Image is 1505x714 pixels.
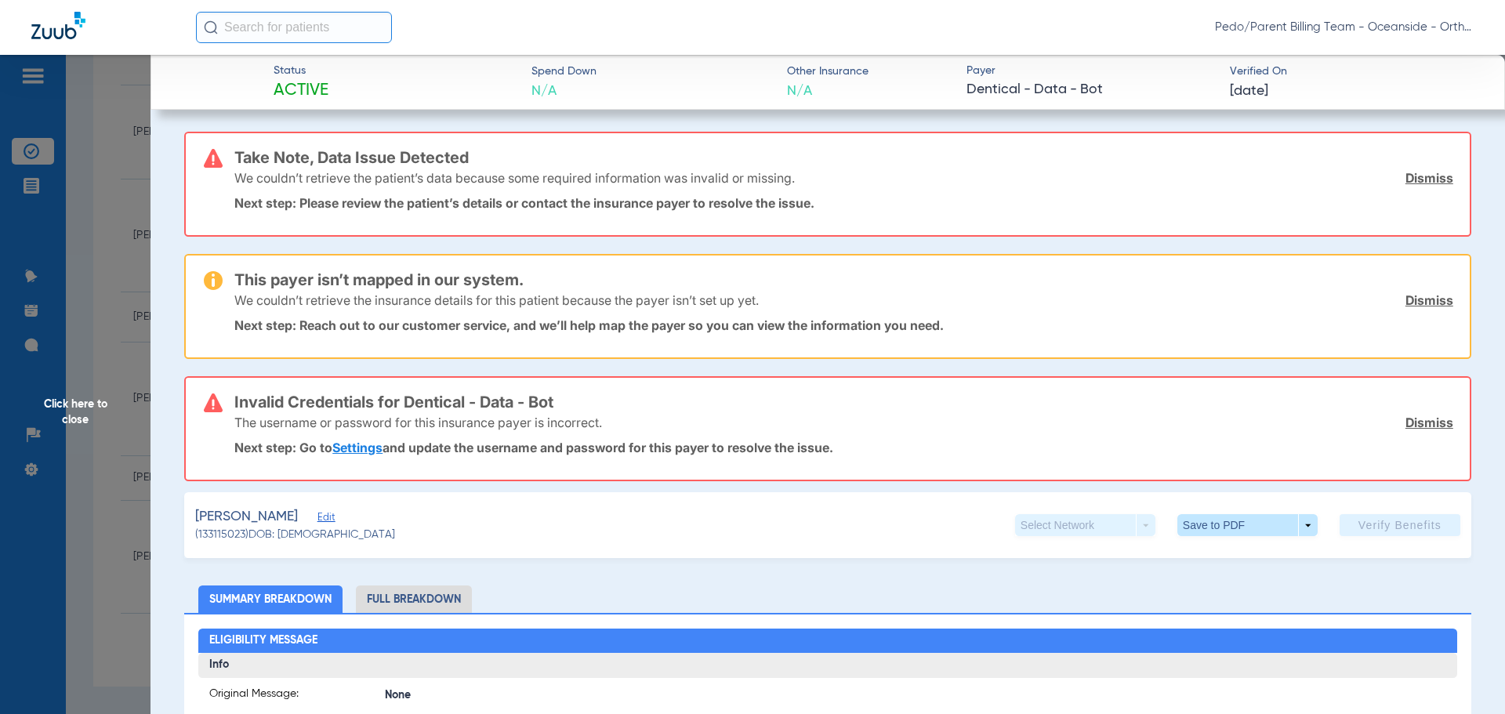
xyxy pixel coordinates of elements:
h3: This payer isn’t mapped in our system. [234,272,1453,288]
p: The username or password for this insurance payer is incorrect. [234,415,602,430]
p: Next step: Please review the patient’s details or contact the insurance payer to resolve the issue. [234,195,1453,211]
p: We couldn’t retrieve the insurance details for this patient because the payer isn’t set up yet. [234,292,759,308]
a: Settings [332,440,383,455]
img: Zuub Logo [31,12,85,39]
span: N/A [787,82,869,101]
img: Search Icon [204,20,218,34]
li: Summary Breakdown [198,585,343,613]
li: Full Breakdown [356,585,472,613]
img: error-icon [204,149,223,168]
span: Status [274,63,328,79]
a: Dismiss [1405,170,1453,186]
p: We couldn’t retrieve the patient’s data because some required information was invalid or missing. [234,170,795,186]
span: Pedo/Parent Billing Team - Oceanside - Ortho | The Super Dentists [1215,20,1474,35]
img: error-icon [204,393,223,412]
input: Search for patients [196,12,392,43]
span: Original Message: [209,686,385,705]
span: Edit [317,512,332,527]
span: Other Insurance [787,63,869,80]
a: Dismiss [1405,292,1453,308]
span: None [385,687,1447,704]
span: [PERSON_NAME] [195,507,298,527]
h3: Info [198,653,1458,678]
span: Payer [966,63,1217,79]
h3: Invalid Credentials for Dentical - Data - Bot [234,394,1453,410]
iframe: Chat Widget [1427,639,1505,714]
span: N/A [531,82,597,101]
span: (133115023) DOB: [DEMOGRAPHIC_DATA] [195,527,395,543]
img: warning-icon [204,271,223,290]
p: Next step: Go to and update the username and password for this payer to resolve the issue. [234,440,1453,455]
h2: Eligibility Message [198,629,1458,654]
h3: Take Note, Data Issue Detected [234,150,1453,165]
span: Spend Down [531,63,597,80]
span: Verified On [1230,63,1480,80]
span: [DATE] [1230,82,1268,101]
button: Save to PDF [1177,514,1318,536]
a: Dismiss [1405,415,1453,430]
p: Next step: Reach out to our customer service, and we’ll help map the payer so you can view the in... [234,317,1453,333]
span: Dentical - Data - Bot [966,80,1217,100]
span: Active [274,80,328,102]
